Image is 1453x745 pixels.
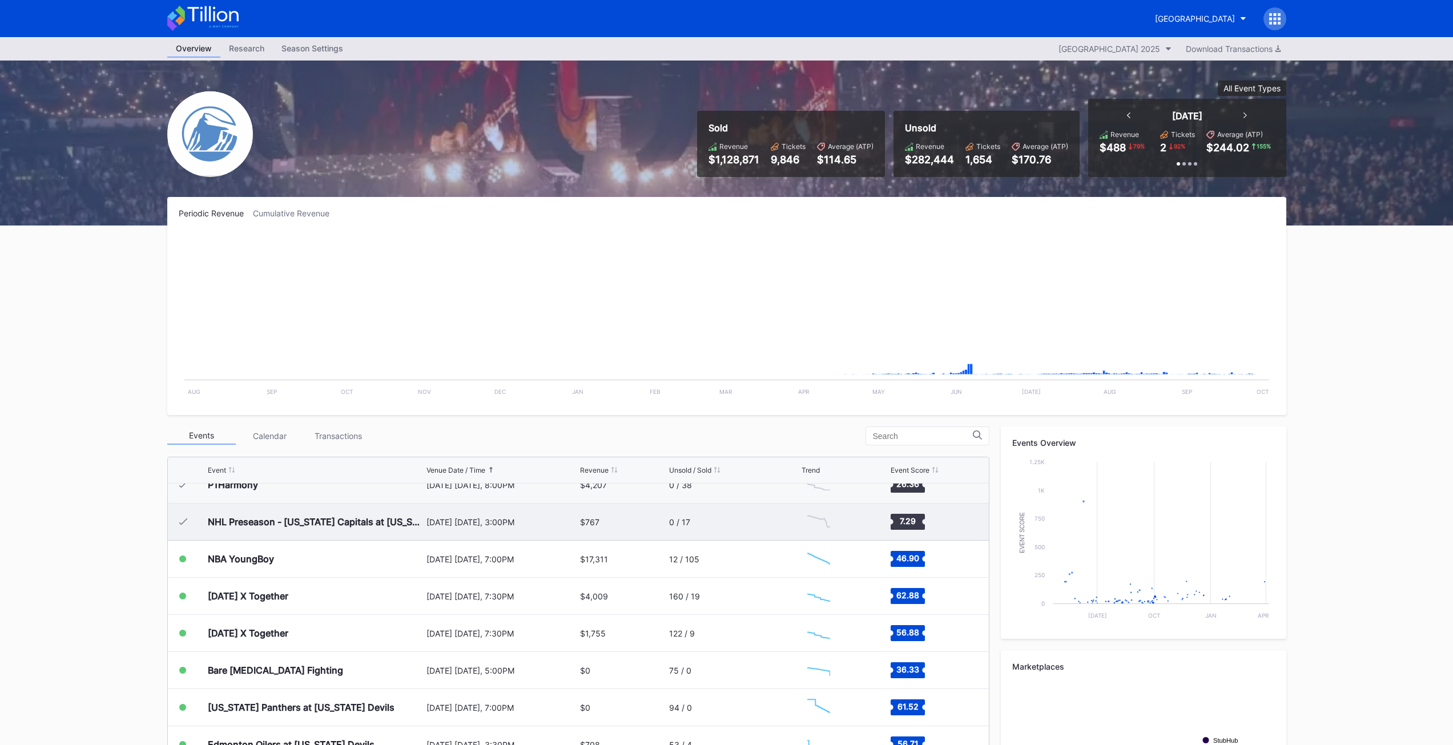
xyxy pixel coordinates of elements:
div: Average (ATP) [1023,142,1068,151]
div: All Event Types [1223,83,1281,93]
text: 500 [1035,543,1045,550]
div: Average (ATP) [828,142,874,151]
text: Jan [571,388,583,395]
text: 7.29 [900,516,916,526]
text: 61.52 [897,702,919,711]
img: Devils-Logo.png [167,91,253,177]
svg: Chart title [802,582,836,610]
text: 1.25k [1029,458,1045,465]
svg: Chart title [802,693,836,722]
text: Sep [1182,388,1192,395]
div: 79 % [1132,142,1146,151]
svg: Chart title [802,508,836,536]
div: Unsold / Sold [669,466,711,474]
div: Season Settings [273,40,352,57]
text: 26.36 [896,479,919,489]
div: 1,654 [965,154,1000,166]
div: Tickets [976,142,1000,151]
div: Cumulative Revenue [253,208,339,218]
div: Event [208,466,226,474]
text: 46.90 [896,553,919,563]
text: 0 [1041,600,1045,607]
text: Nov [418,388,431,395]
div: $1,128,871 [709,154,759,166]
div: Calendar [236,427,304,445]
svg: Chart title [1012,456,1275,627]
text: May [872,388,884,395]
div: $0 [580,703,590,712]
div: $114.65 [817,154,874,166]
div: Marketplaces [1012,662,1275,671]
div: Events [167,427,236,445]
text: Event Score [1019,512,1025,553]
div: 155 % [1255,142,1272,151]
input: Search [873,432,973,441]
text: Sep [266,388,276,395]
div: Event Score [891,466,929,474]
text: Dec [494,388,505,395]
div: [DATE] [DATE], 7:00PM [426,703,578,712]
text: Mar [719,388,732,395]
div: 0 / 17 [669,517,690,527]
div: Tickets [1171,130,1195,139]
div: [DATE] [DATE], 3:00PM [426,517,578,527]
div: Periodic Revenue [179,208,253,218]
button: [GEOGRAPHIC_DATA] 2025 [1053,41,1177,57]
a: Research [220,40,273,58]
text: 56.88 [896,627,919,637]
button: Download Transactions [1180,41,1286,57]
text: Oct [340,388,352,395]
text: Oct [1256,388,1268,395]
div: [DATE] [1172,110,1202,122]
text: 62.88 [896,590,919,600]
div: P1Harmony [208,479,258,490]
div: NHL Preseason - [US_STATE] Capitals at [US_STATE] Devils (Split Squad) [208,516,424,527]
text: 36.33 [896,665,919,674]
div: Venue Date / Time [426,466,485,474]
div: Events Overview [1012,438,1275,448]
div: $282,444 [905,154,954,166]
div: Sold [709,122,874,134]
text: [DATE] [1088,612,1106,619]
div: [DATE] [DATE], 7:30PM [426,629,578,638]
svg: Chart title [179,232,1275,404]
svg: Chart title [802,656,836,684]
div: Tickets [782,142,806,151]
text: 1k [1038,487,1045,494]
text: Feb [650,388,661,395]
text: Apr [1257,612,1269,619]
text: Apr [798,388,809,395]
div: $244.02 [1206,142,1249,154]
text: Jun [951,388,962,395]
div: Unsold [905,122,1068,134]
div: [DATE] [DATE], 7:00PM [426,554,578,564]
button: [GEOGRAPHIC_DATA] [1146,8,1255,29]
div: $170.76 [1012,154,1068,166]
div: 75 / 0 [669,666,691,675]
text: Oct [1148,612,1160,619]
text: StubHub [1213,737,1238,744]
div: Trend [802,466,820,474]
div: $488 [1100,142,1126,154]
div: Revenue [580,466,609,474]
div: 94 / 0 [669,703,692,712]
text: [DATE] [1022,388,1041,395]
div: $1,755 [580,629,606,638]
div: $767 [580,517,599,527]
a: Overview [167,40,220,58]
div: 12 / 105 [669,554,699,564]
div: Revenue [1110,130,1139,139]
div: 160 / 19 [669,591,700,601]
div: $17,311 [580,554,608,564]
svg: Chart title [802,470,836,499]
div: 2 [1160,142,1166,154]
div: NBA YoungBoy [208,553,274,565]
div: Revenue [719,142,748,151]
text: 750 [1035,515,1045,522]
text: Aug [187,388,199,395]
div: 92 % [1173,142,1186,151]
div: $4,009 [580,591,608,601]
div: Research [220,40,273,57]
div: $0 [580,666,590,675]
div: [DATE] X Together [208,627,288,639]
